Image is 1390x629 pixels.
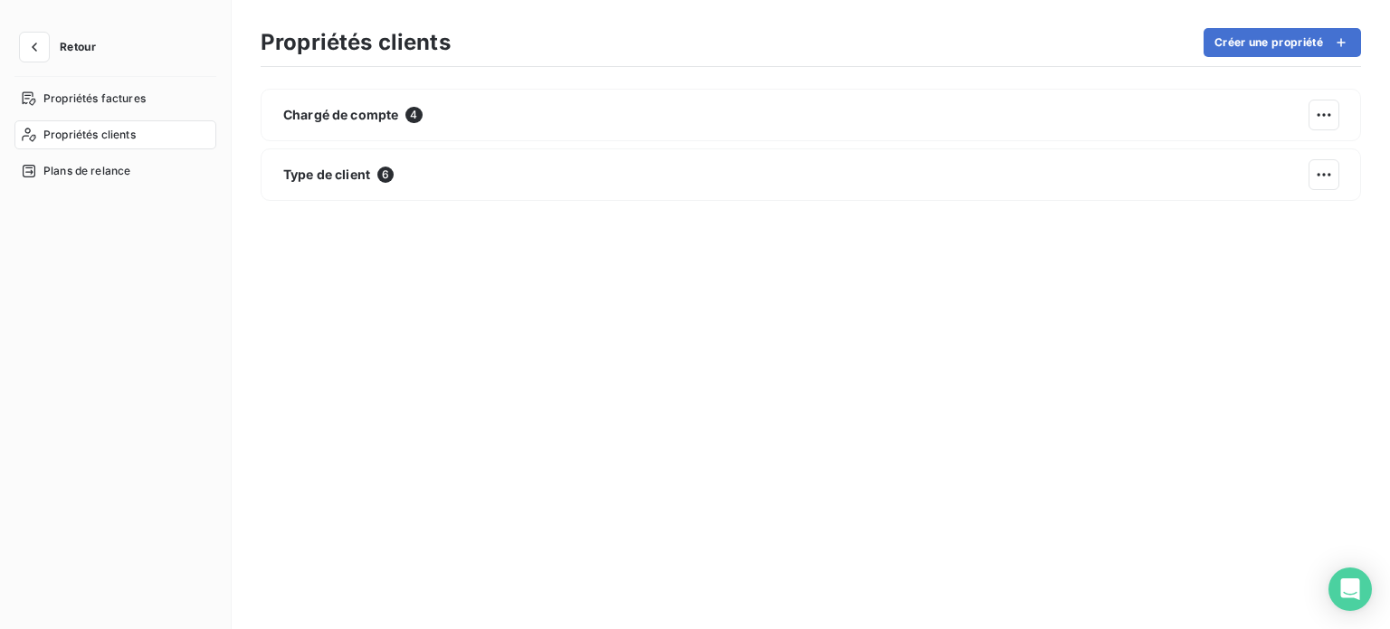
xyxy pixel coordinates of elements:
[261,26,451,59] h3: Propriétés clients
[1328,567,1372,611] div: Open Intercom Messenger
[60,42,96,52] span: Retour
[377,167,394,183] span: 6
[43,163,130,179] span: Plans de relance
[14,33,110,62] button: Retour
[283,106,398,124] span: Chargé de compte
[14,157,216,186] a: Plans de relance
[283,166,370,184] span: Type de client
[1204,28,1361,57] button: Créer une propriété
[405,107,422,123] span: 4
[43,91,146,107] span: Propriétés factures
[14,120,216,149] a: Propriétés clients
[14,84,216,113] a: Propriétés factures
[43,127,136,143] span: Propriétés clients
